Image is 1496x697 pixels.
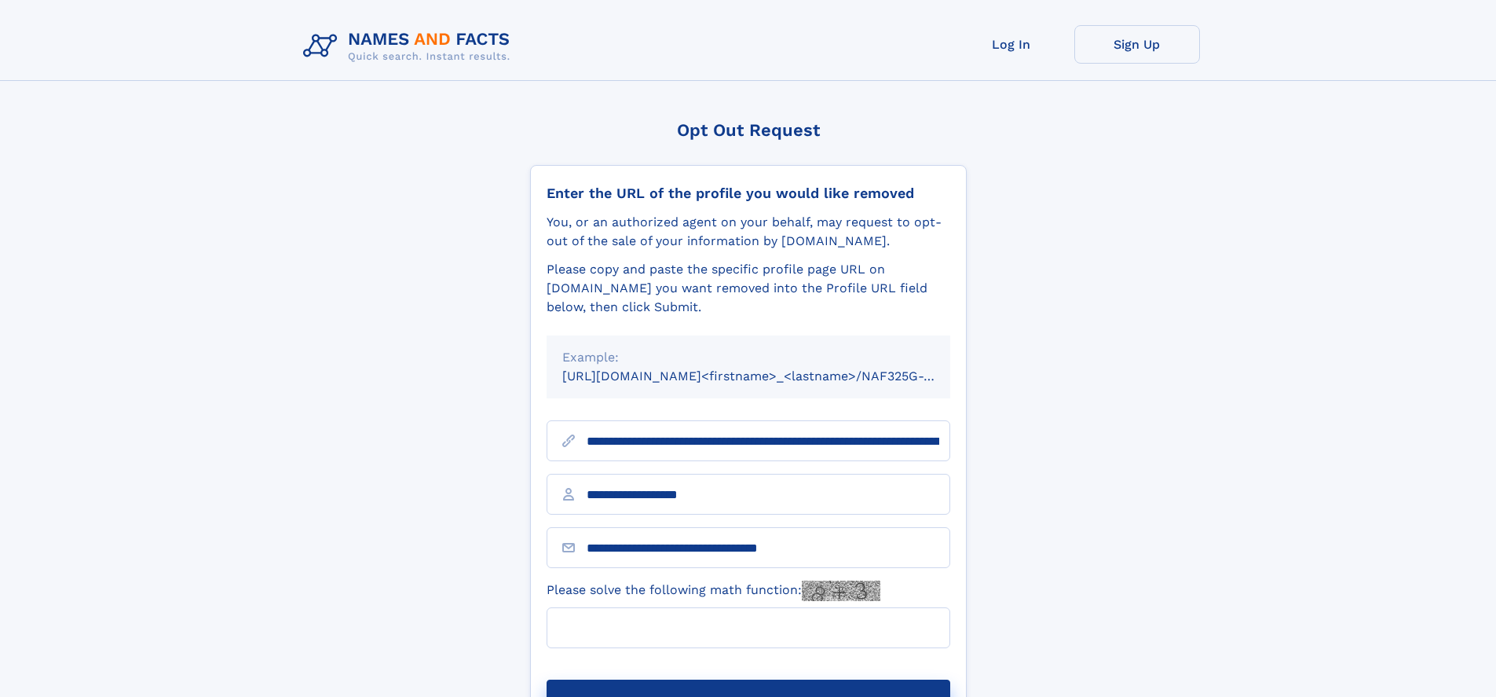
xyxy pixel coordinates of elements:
[530,120,967,140] div: Opt Out Request
[949,25,1074,64] a: Log In
[1074,25,1200,64] a: Sign Up
[562,348,935,367] div: Example:
[547,581,880,601] label: Please solve the following math function:
[547,260,950,317] div: Please copy and paste the specific profile page URL on [DOMAIN_NAME] you want removed into the Pr...
[547,213,950,251] div: You, or an authorized agent on your behalf, may request to opt-out of the sale of your informatio...
[547,185,950,202] div: Enter the URL of the profile you would like removed
[297,25,523,68] img: Logo Names and Facts
[562,369,980,383] small: [URL][DOMAIN_NAME]<firstname>_<lastname>/NAF325G-xxxxxxxx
